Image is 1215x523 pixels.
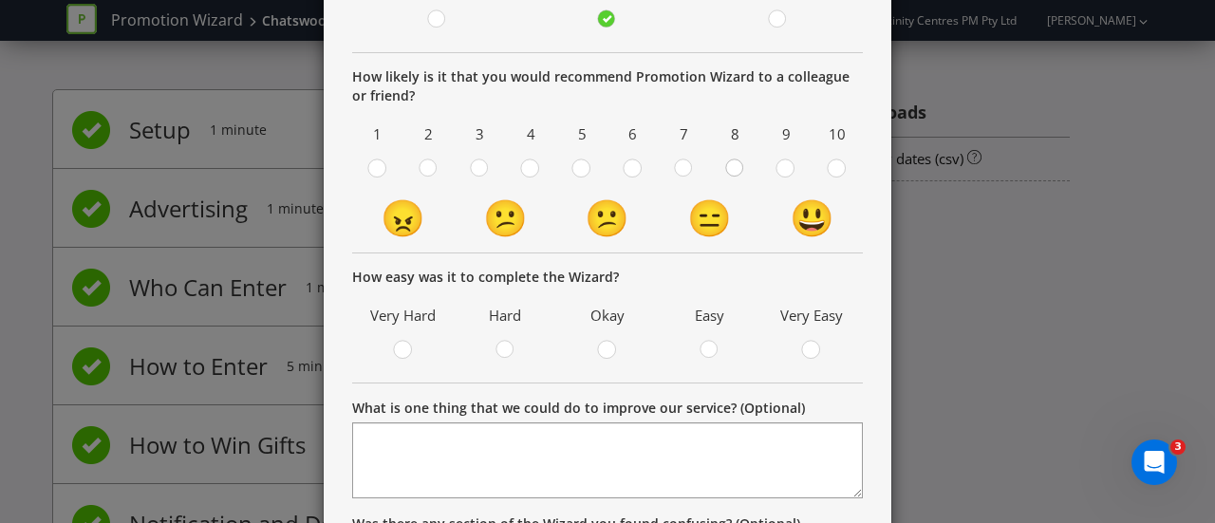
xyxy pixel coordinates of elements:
span: Hard [464,301,548,330]
span: Easy [668,301,752,330]
p: How likely is it that you would recommend Promotion Wizard to a colleague or friend? [352,67,863,105]
label: What is one thing that we could do to improve our service? (Optional) [352,399,805,418]
td: 😃 [760,192,863,243]
span: 2 [408,120,450,149]
td: 😠 [352,192,455,243]
td: 😕 [455,192,557,243]
iframe: Intercom live chat [1131,439,1177,485]
span: 1 [357,120,399,149]
span: Okay [566,301,649,330]
span: 10 [816,120,858,149]
span: 3 [459,120,501,149]
span: 8 [715,120,757,149]
span: 7 [664,120,705,149]
span: 4 [510,120,551,149]
span: 3 [1170,439,1186,455]
span: Very Hard [362,301,445,330]
span: 9 [765,120,807,149]
span: Very Easy [770,301,853,330]
td: 😕 [556,192,659,243]
td: 😑 [659,192,761,243]
p: How easy was it to complete the Wizard? [352,268,863,287]
span: 5 [561,120,603,149]
span: 6 [612,120,654,149]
